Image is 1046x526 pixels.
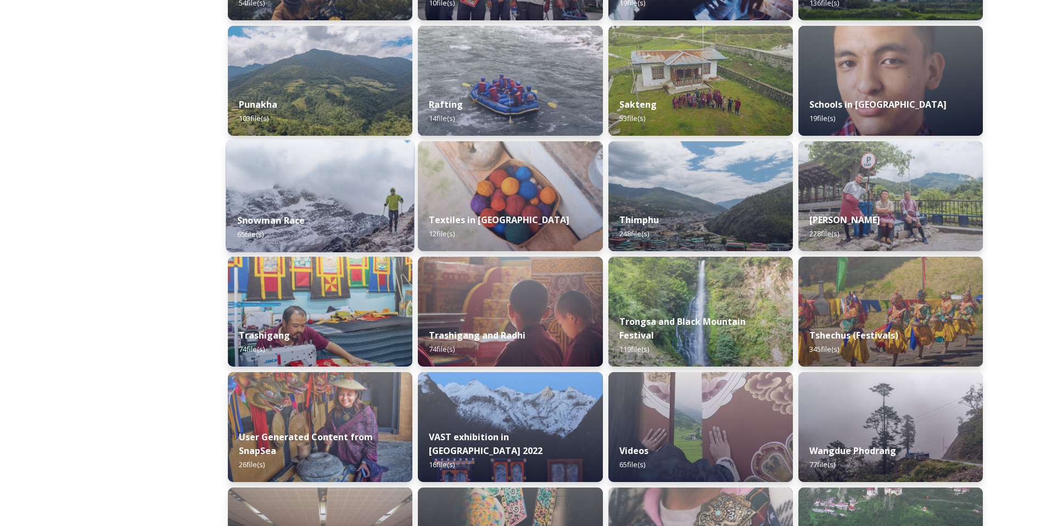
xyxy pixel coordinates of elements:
img: f73f969a-3aba-4d6d-a863-38e7472ec6b1.JPG [418,26,602,136]
img: Trashigang%2520and%2520Rangjung%2520060723%2520by%2520Amp%2520Sripimanwat-32.jpg [418,257,602,367]
span: 26 file(s) [239,459,265,469]
strong: Wangdue Phodrang [809,445,896,457]
img: Thimphu%2520190723%2520by%2520Amp%2520Sripimanwat-43.jpg [608,141,793,251]
strong: Sakteng [619,98,657,110]
span: 14 file(s) [429,113,455,123]
strong: Trongsa and Black Mountain Festival [619,315,746,341]
strong: User Generated Content from SnapSea [239,431,373,457]
img: Dechenphu%2520Festival14.jpg [798,257,983,367]
span: 103 file(s) [239,113,269,123]
strong: Trashigang [239,329,290,341]
span: 228 file(s) [809,229,839,239]
span: 74 file(s) [429,344,455,354]
strong: Punakha [239,98,277,110]
img: Textile.jpg [608,372,793,482]
strong: Rafting [429,98,463,110]
span: 77 file(s) [809,459,835,469]
strong: Thimphu [619,214,659,226]
span: 53 file(s) [619,113,645,123]
strong: Tshechus (Festivals) [809,329,898,341]
span: 119 file(s) [619,344,649,354]
img: _SCH9806.jpg [418,141,602,251]
strong: Trashigang and Radhi [429,329,525,341]
span: 345 file(s) [809,344,839,354]
strong: Snowman Race [237,214,305,226]
span: 74 file(s) [239,344,265,354]
img: 2022-10-01%252018.12.56.jpg [608,257,793,367]
span: 16 file(s) [429,459,455,469]
strong: VAST exhibition in [GEOGRAPHIC_DATA] 2022 [429,431,542,457]
strong: Videos [619,445,648,457]
img: 2022-10-01%252016.15.46.jpg [798,372,983,482]
strong: Textiles in [GEOGRAPHIC_DATA] [429,214,569,226]
img: 0FDA4458-C9AB-4E2F-82A6-9DC136F7AE71.jpeg [228,372,412,482]
img: Trashi%2520Yangtse%2520090723%2520by%2520Amp%2520Sripimanwat-187.jpg [798,141,983,251]
span: 65 file(s) [619,459,645,469]
img: Snowman%2520Race41.jpg [226,140,415,252]
span: 12 file(s) [429,229,455,239]
img: 2022-10-01%252012.59.42.jpg [228,26,412,136]
span: 19 file(s) [809,113,835,123]
strong: [PERSON_NAME] [809,214,880,226]
img: _SCH2151_FINAL_RGB.jpg [798,26,983,136]
img: Sakteng%2520070723%2520by%2520Nantawat-5.jpg [608,26,793,136]
span: 65 file(s) [237,229,264,239]
img: VAST%2520Bhutan%2520art%2520exhibition%2520in%2520Brussels3.jpg [418,372,602,482]
img: Trashigang%2520and%2520Rangjung%2520060723%2520by%2520Amp%2520Sripimanwat-66.jpg [228,257,412,367]
strong: Schools in [GEOGRAPHIC_DATA] [809,98,947,110]
span: 248 file(s) [619,229,649,239]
